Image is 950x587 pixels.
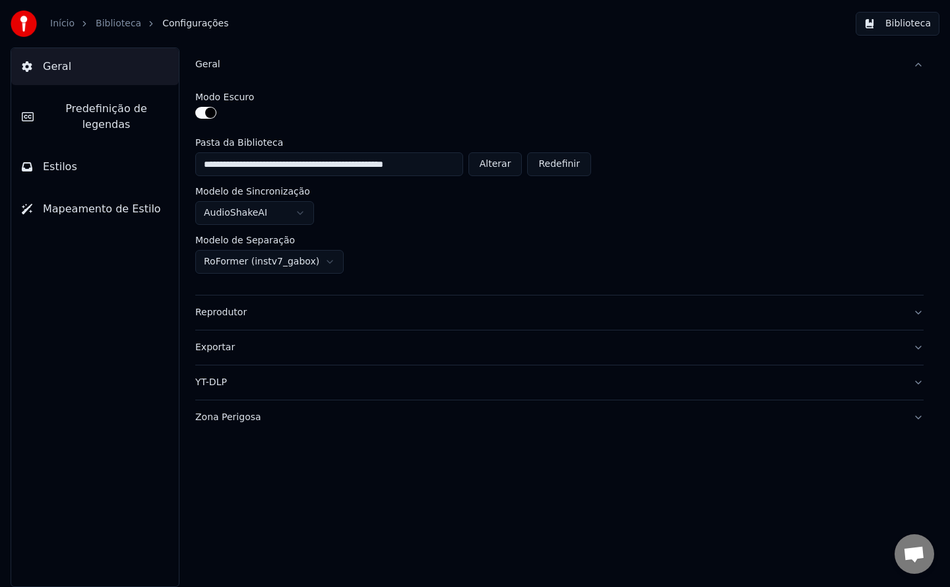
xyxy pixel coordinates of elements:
label: Modo Escuro [195,92,254,102]
label: Modelo de Separação [195,235,295,245]
button: Redefinir [527,152,591,176]
button: Biblioteca [856,12,939,36]
span: Geral [43,59,71,75]
img: youka [11,11,37,37]
button: YT-DLP [195,365,924,400]
button: Predefinição de legendas [11,90,179,143]
button: Estilos [11,148,179,185]
button: Mapeamento de Estilo [11,191,179,228]
span: Configurações [162,17,228,30]
span: Mapeamento de Estilo [43,201,161,217]
label: Pasta da Biblioteca [195,138,591,147]
div: Geral [195,58,902,71]
span: Predefinição de legendas [44,101,168,133]
label: Modelo de Sincronização [195,187,310,196]
button: Geral [195,47,924,82]
a: Biblioteca [96,17,141,30]
button: Geral [11,48,179,85]
a: Open chat [895,534,934,574]
button: Exportar [195,330,924,365]
button: Reprodutor [195,295,924,330]
div: Zona Perigosa [195,411,902,424]
div: Reprodutor [195,306,902,319]
span: Estilos [43,159,77,175]
div: Geral [195,82,924,295]
div: Exportar [195,341,902,354]
a: Início [50,17,75,30]
button: Alterar [468,152,522,176]
nav: breadcrumb [50,17,228,30]
button: Zona Perigosa [195,400,924,435]
div: YT-DLP [195,376,902,389]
